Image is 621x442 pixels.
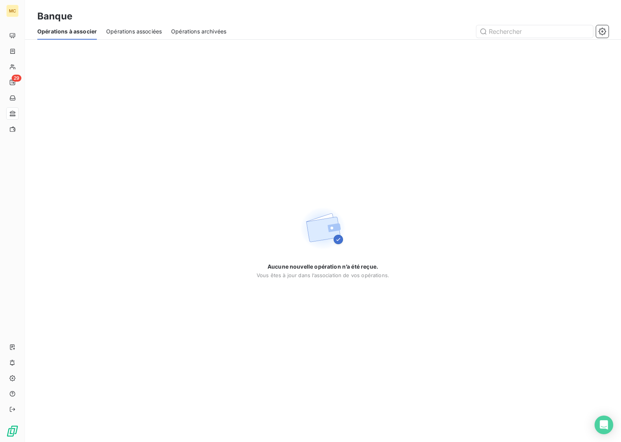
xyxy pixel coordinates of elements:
[476,25,593,38] input: Rechercher
[595,416,613,434] div: Open Intercom Messenger
[106,28,162,35] span: Opérations associées
[6,425,19,437] img: Logo LeanPay
[12,75,21,82] span: 29
[37,9,72,23] h3: Banque
[6,76,18,89] a: 29
[171,28,226,35] span: Opérations archivées
[37,28,97,35] span: Opérations à associer
[6,5,19,17] div: MC
[257,272,389,278] span: Vous êtes à jour dans l’association de vos opérations.
[268,263,378,271] span: Aucune nouvelle opération n’a été reçue.
[298,204,348,253] img: Empty state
